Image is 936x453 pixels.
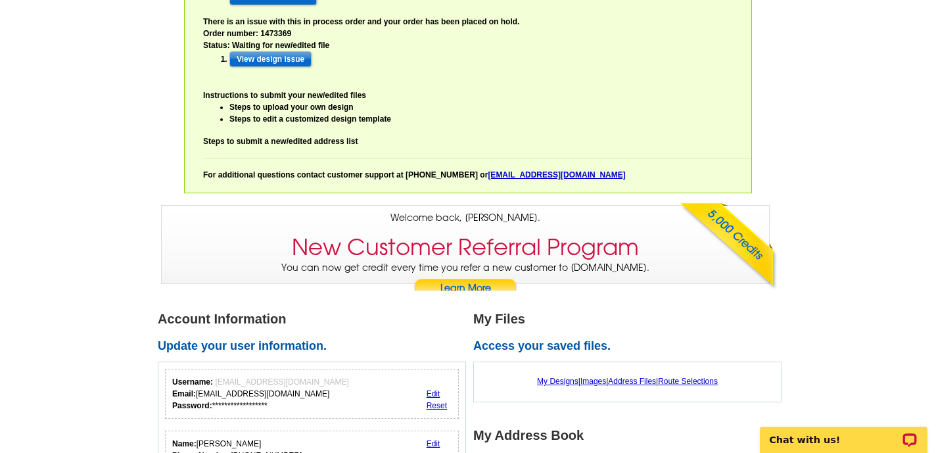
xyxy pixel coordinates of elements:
a: Steps to edit a customized design template [229,114,391,124]
h3: New Customer Referral Program [292,234,639,261]
a: [EMAIL_ADDRESS][DOMAIN_NAME] [488,170,625,179]
p: You can now get credit every time you refer a new customer to [DOMAIN_NAME]. [162,261,769,298]
strong: Email: [172,389,196,398]
input: View design issue [229,51,312,67]
h1: My Files [473,312,789,326]
a: Learn More [413,279,517,298]
div: Your login information. [165,369,459,419]
a: Steps to submit a new/edited address list [203,137,358,146]
strong: Username: [172,377,213,387]
span: Welcome back, [PERSON_NAME]. [390,211,540,225]
a: Edit [427,389,440,398]
h2: Update your user information. [158,339,473,354]
a: Reset [427,401,447,410]
b: Status [203,41,227,50]
a: My Designs [537,377,578,386]
span: [EMAIL_ADDRESS][DOMAIN_NAME] [215,377,348,387]
iframe: LiveChat chat widget [751,412,936,453]
a: Steps to upload your own design [229,103,354,112]
strong: Password: [172,401,212,410]
h1: My Address Book [473,429,789,442]
strong: Name: [172,439,197,448]
a: Images [580,377,606,386]
a: Address Files [608,377,656,386]
h1: Account Information [158,312,473,326]
h2: Access your saved files. [473,339,789,354]
div: | | | [480,369,774,394]
a: Edit [427,439,440,448]
a: Route Selections [658,377,718,386]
